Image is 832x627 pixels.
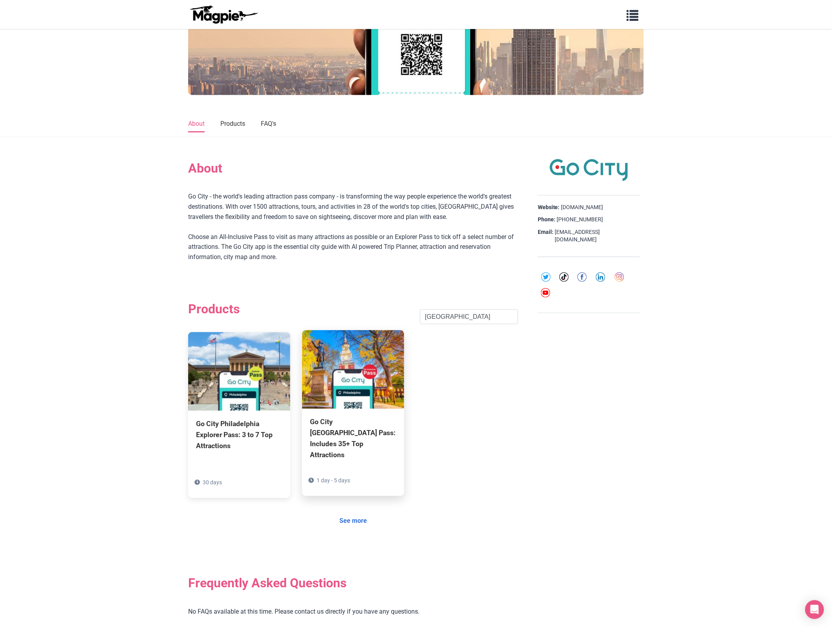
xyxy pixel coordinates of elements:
h2: Frequently Asked Questions [188,576,518,591]
div: Go City - the world's leading attraction pass company - is transforming the way people experience... [188,191,518,262]
strong: Phone: [538,216,555,224]
a: See more [334,514,372,529]
img: facebook-round-01-50ddc191f871d4ecdbe8252d2011563a.svg [577,272,587,282]
div: Go City Philadelphia Explorer Pass: 3 to 7 Top Attractions [196,419,282,452]
h2: Products [188,302,240,316]
img: instagram-round-01-d873700d03cfe9216e9fb2676c2aa726.svg [615,272,624,282]
span: 30 days [203,480,222,486]
img: Go City logo [550,157,628,183]
h2: About [188,161,518,176]
img: Go City Philadelphia Explorer Pass: 3 to 7 Top Attractions [188,332,290,411]
img: twitter-round-01-cd1e625a8cae957d25deef6d92bf4839.svg [541,272,551,282]
input: Search product name, city, or interal id [420,309,518,324]
a: About [188,116,205,132]
a: Go City [GEOGRAPHIC_DATA] Pass: Includes 35+ Top Attractions 1 day - 5 days [302,330,404,496]
img: tiktok-round-01-ca200c7ba8d03f2cade56905edf8567d.svg [559,272,569,282]
a: [EMAIL_ADDRESS][DOMAIN_NAME] [555,228,640,244]
img: Go City Philadelphia Pass: Includes 35+ Top Attractions [302,330,404,409]
a: Go City Philadelphia Explorer Pass: 3 to 7 Top Attractions 30 days [188,332,290,487]
p: No FAQs available at this time. Please contact us directly if you have any questions. [188,607,518,617]
a: FAQ's [261,116,276,132]
img: linkedin-round-01-4bc9326eb20f8e88ec4be7e8773b84b7.svg [596,272,605,282]
strong: Email: [538,228,553,236]
strong: Website: [538,204,560,211]
div: [PHONE_NUMBER] [538,216,640,224]
img: logo-ab69f6fb50320c5b225c76a69d11143b.png [188,5,259,24]
div: Open Intercom Messenger [805,600,824,619]
span: 1 day - 5 days [317,478,350,484]
a: [DOMAIN_NAME] [561,204,603,211]
a: Products [220,116,245,132]
div: Go City [GEOGRAPHIC_DATA] Pass: Includes 35+ Top Attractions [310,417,396,461]
img: youtube-round-01-0acef599b0341403c37127b094ecd7da.svg [541,288,550,298]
